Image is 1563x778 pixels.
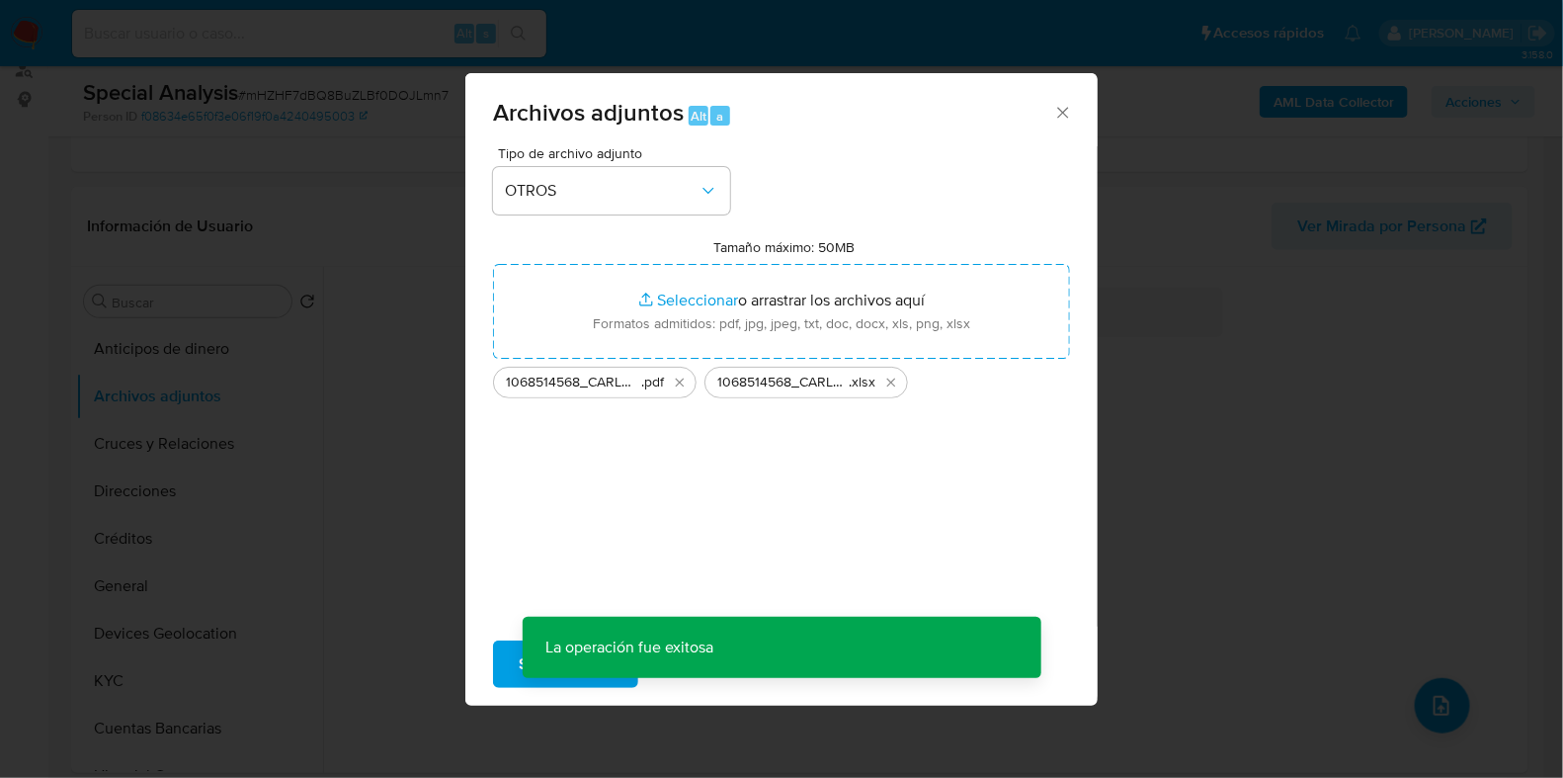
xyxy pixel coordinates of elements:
span: 1068514568_CARLOS[PERSON_NAME]S BALDERAS_AGO2025 [717,373,849,392]
span: OTROS [505,181,699,201]
span: .xlsx [849,373,875,392]
button: Subir archivo [493,641,638,688]
button: Eliminar 1068514568_CARLOS JOSE LUIS BOLAÑOS BALDERAS_AGO2025.pdf [668,371,692,394]
span: Tipo de archivo adjunto [498,146,735,160]
button: OTROS [493,167,730,215]
label: Tamaño máximo: 50MB [714,238,856,256]
span: Subir archivo [519,643,613,686]
span: Cancelar [672,643,736,686]
p: La operación fue exitosa [523,617,738,678]
button: Eliminar 1068514568_CARLOS JOSE LUIS BOLAÑOS BALDERAS_AGO2025.xlsx [879,371,903,394]
button: Cerrar [1053,103,1071,121]
span: 1068514568_CARLOS[PERSON_NAME]S BALDERAS_AGO2025 [506,373,641,392]
span: Archivos adjuntos [493,95,684,130]
span: Alt [691,107,706,126]
span: .pdf [641,373,664,392]
ul: Archivos seleccionados [493,359,1070,398]
span: a [716,107,723,126]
